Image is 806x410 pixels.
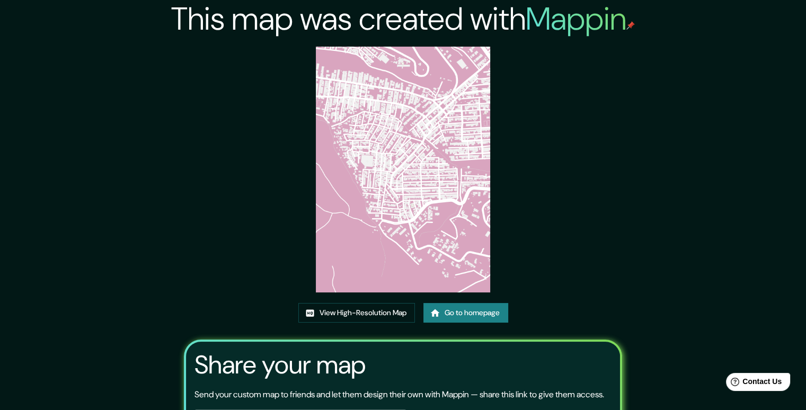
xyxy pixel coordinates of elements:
a: View High-Resolution Map [298,303,415,323]
iframe: Help widget launcher [712,369,794,398]
h3: Share your map [194,350,366,380]
p: Send your custom map to friends and let them design their own with Mappin — share this link to gi... [194,388,604,401]
img: created-map [316,47,490,292]
img: mappin-pin [626,21,635,30]
a: Go to homepage [423,303,508,323]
